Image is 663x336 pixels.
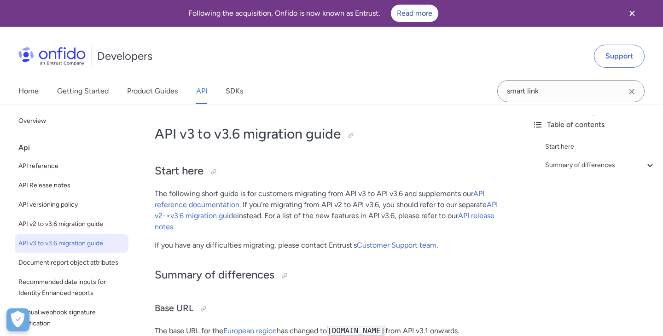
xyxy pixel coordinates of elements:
[15,303,128,333] a: Manual webhook signature verification
[18,180,125,191] span: API Release notes
[18,257,125,268] span: Document report object attributes
[57,78,109,104] a: Getting Started
[497,80,645,102] input: Onfido search input field
[532,119,656,130] div: Table of contents
[155,200,498,220] a: API v2->v3.6 migration guide
[18,199,125,210] span: API versioning policy
[127,78,178,104] a: Product Guides
[15,176,128,195] a: API Release notes
[223,326,277,335] a: European region
[155,188,506,232] p: The following short guide is for customers migrating from API v3 to API v3.6 and supplements our ...
[18,277,125,299] span: Recommended data inputs for Identity Enhanced reports
[18,238,125,249] span: API v3 to v3.6 migration guide
[155,267,506,283] h2: Summary of differences
[6,308,29,331] div: Cookie Preferences
[155,125,506,143] h1: API v3 to v3.6 migration guide
[6,308,29,331] button: Open Preferences
[155,189,484,209] a: API reference documentation
[155,301,506,316] h3: Base URL
[626,86,637,97] svg: Clear search field button
[18,78,39,104] a: Home
[15,234,128,253] a: API v3 to v3.6 migration guide
[18,139,132,157] div: Api
[18,161,125,172] span: API reference
[155,163,506,179] h2: Start here
[226,78,243,104] a: SDKs
[357,241,436,249] a: Customer Support team
[15,273,128,302] a: Recommended data inputs for Identity Enhanced reports
[155,211,494,231] a: API release notes
[627,8,638,19] svg: Close banner
[18,219,125,230] span: API v2 to v3.6 migration guide
[15,196,128,214] a: API versioning policy
[18,116,125,127] span: Overview
[18,47,86,65] img: Onfido Logo
[545,160,656,171] a: Summary of differences
[15,215,128,233] a: API v2 to v3.6 migration guide
[155,240,506,251] p: If you have any difficulties migrating, please contact Entrust's .
[327,326,385,336] code: [DOMAIN_NAME]
[594,45,645,68] a: Support
[15,254,128,272] a: Document report object attributes
[196,78,207,104] a: API
[545,141,656,152] a: Start here
[18,307,125,329] span: Manual webhook signature verification
[15,157,128,175] a: API reference
[15,112,128,130] a: Overview
[391,5,438,22] a: Read more
[97,49,152,64] h1: Developers
[11,5,615,22] div: Following the acquisition, Onfido is now known as Entrust.
[615,2,649,25] button: Close banner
